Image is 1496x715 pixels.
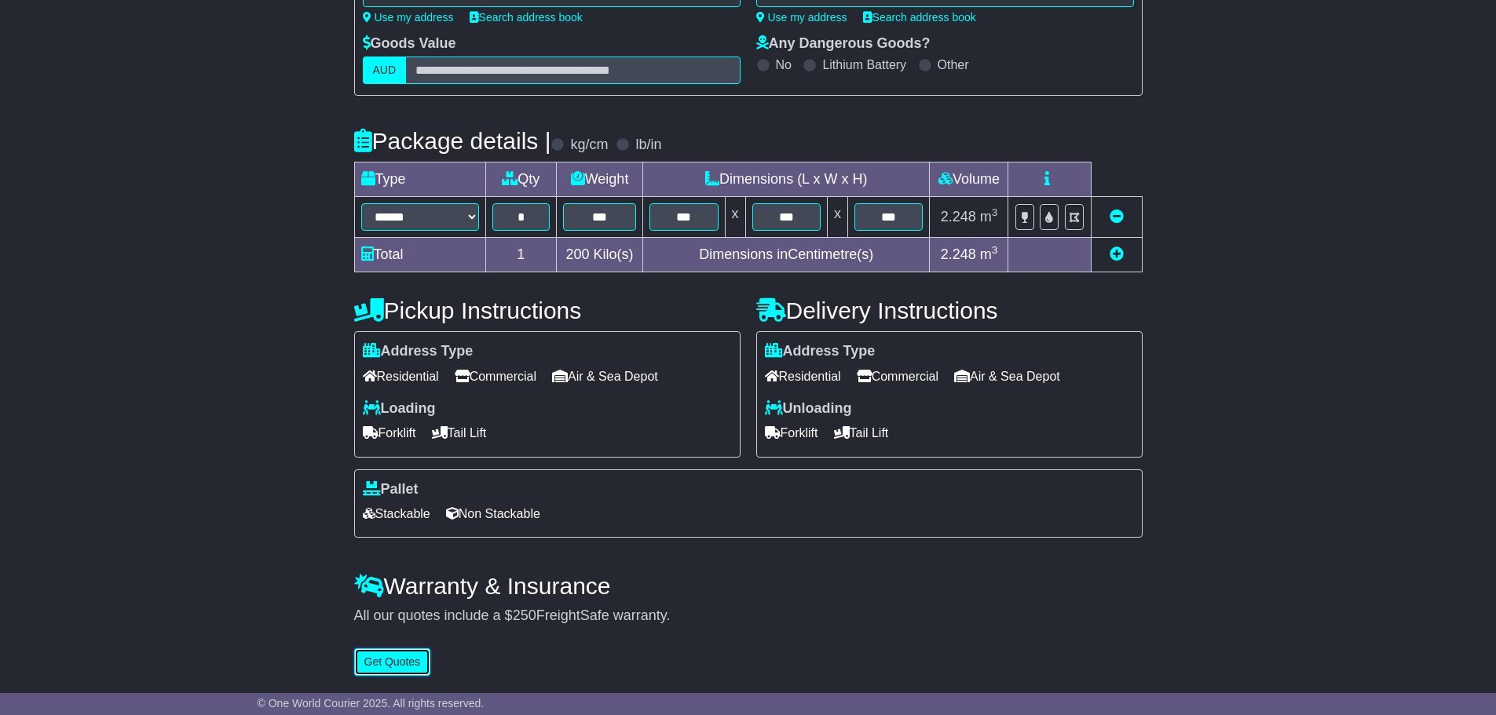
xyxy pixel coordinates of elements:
[455,364,536,389] span: Commercial
[363,11,454,24] a: Use my address
[470,11,583,24] a: Search address book
[354,607,1143,625] div: All our quotes include a $ FreightSafe warranty.
[557,238,643,272] td: Kilo(s)
[992,244,998,256] sup: 3
[363,57,407,84] label: AUD
[570,137,608,154] label: kg/cm
[822,57,906,72] label: Lithium Battery
[863,11,976,24] a: Search address book
[513,607,536,623] span: 250
[992,206,998,218] sup: 3
[485,238,557,272] td: 1
[354,162,485,197] td: Type
[643,238,930,272] td: Dimensions in Centimetre(s)
[354,238,485,272] td: Total
[776,57,792,72] label: No
[363,400,436,418] label: Loading
[980,246,998,262] span: m
[941,246,976,262] span: 2.248
[432,421,487,445] span: Tail Lift
[354,297,741,323] h4: Pickup Instructions
[954,364,1060,389] span: Air & Sea Depot
[363,502,430,526] span: Stackable
[1110,246,1124,262] a: Add new item
[485,162,557,197] td: Qty
[938,57,969,72] label: Other
[1110,209,1124,224] a: Remove this item
[363,421,416,445] span: Forklift
[354,648,431,676] button: Get Quotes
[363,343,474,360] label: Address Type
[557,162,643,197] td: Weight
[552,364,658,389] span: Air & Sea Depot
[765,421,818,445] span: Forklift
[354,573,1143,599] h4: Warranty & Insurance
[446,502,540,526] span: Non Stackable
[756,297,1143,323] h4: Delivery Instructions
[756,11,847,24] a: Use my address
[354,128,551,154] h4: Package details |
[635,137,661,154] label: lb/in
[363,35,456,53] label: Goods Value
[725,197,745,238] td: x
[643,162,930,197] td: Dimensions (L x W x H)
[941,209,976,224] span: 2.248
[834,421,889,445] span: Tail Lift
[363,364,439,389] span: Residential
[756,35,931,53] label: Any Dangerous Goods?
[566,246,590,262] span: 200
[857,364,938,389] span: Commercial
[258,697,485,710] span: © One World Courier 2025. All rights reserved.
[827,197,847,238] td: x
[980,209,998,224] span: m
[930,162,1008,197] td: Volume
[765,343,876,360] label: Address Type
[765,364,841,389] span: Residential
[765,400,852,418] label: Unloading
[363,481,419,498] label: Pallet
